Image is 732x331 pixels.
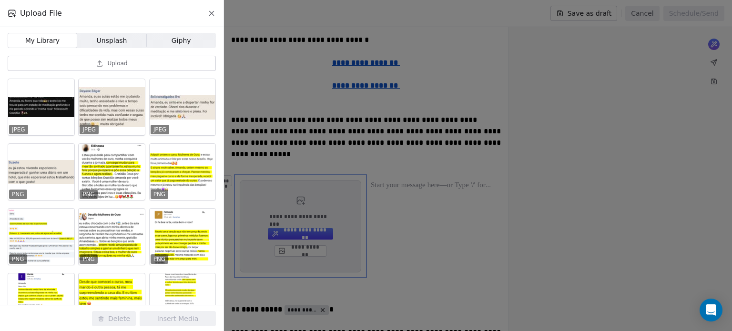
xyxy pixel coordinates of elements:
[12,191,24,198] p: PNG
[20,8,62,19] span: Upload File
[140,311,216,326] button: Insert Media
[82,126,96,133] p: JPEG
[92,311,136,326] button: Delete
[172,36,191,46] span: Giphy
[107,60,127,67] span: Upload
[82,255,95,263] p: PNG
[8,56,216,71] button: Upload
[153,126,167,133] p: JPEG
[700,299,722,321] div: Open Intercom Messenger
[12,255,24,263] p: PNG
[153,191,166,198] p: PNG
[12,126,25,133] p: JPEG
[97,36,127,46] span: Unsplash
[82,191,95,198] p: PNG
[153,255,166,263] p: PNG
